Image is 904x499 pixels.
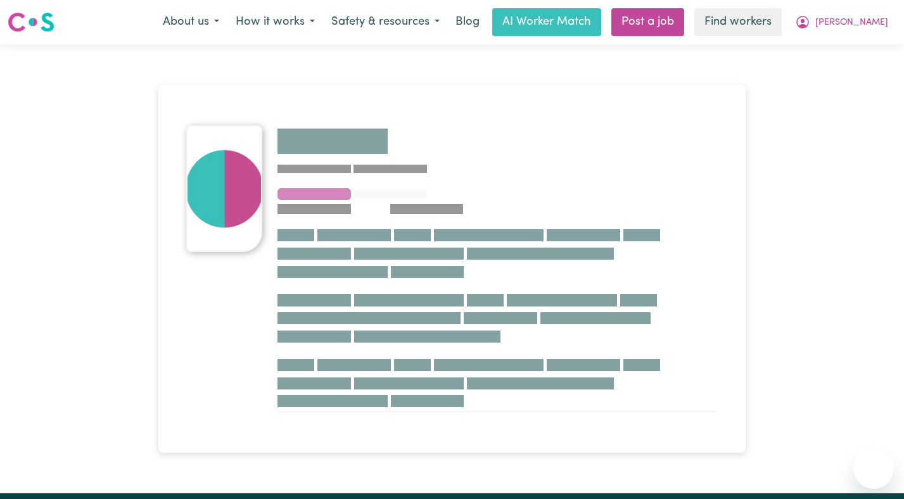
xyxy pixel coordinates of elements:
[323,9,448,35] button: Safety & resources
[853,448,894,489] iframe: Button to launch messaging window
[787,9,896,35] button: My Account
[611,8,684,36] a: Post a job
[492,8,601,36] a: AI Worker Match
[815,16,888,30] span: [PERSON_NAME]
[8,11,54,34] img: Careseekers logo
[694,8,782,36] a: Find workers
[8,8,54,37] a: Careseekers logo
[155,9,227,35] button: About us
[227,9,323,35] button: How it works
[448,8,487,36] a: Blog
